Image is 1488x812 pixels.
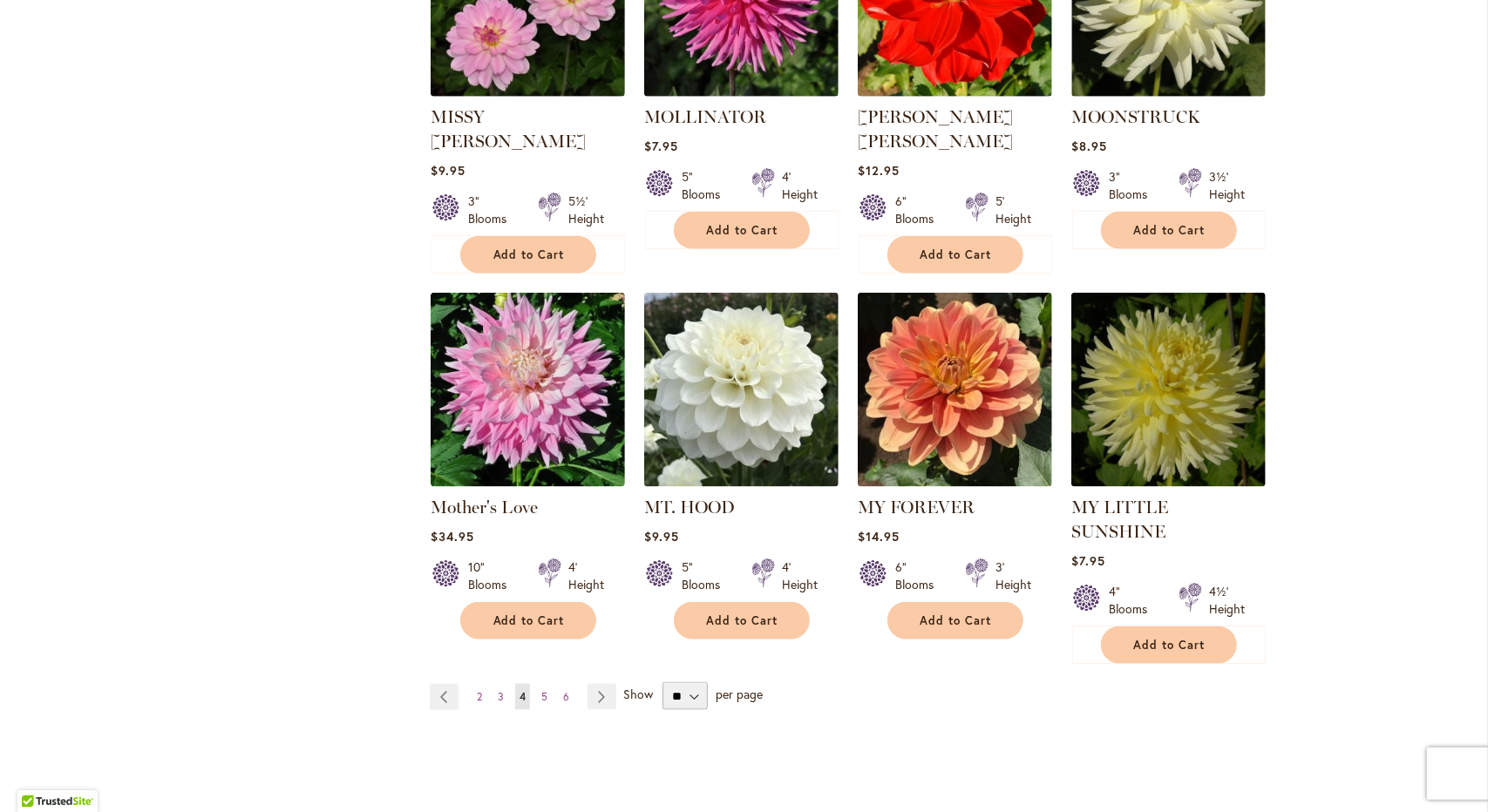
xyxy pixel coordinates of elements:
a: MOLLINATOR [644,84,839,100]
a: MOLLINATOR [644,106,766,127]
a: 2 [472,684,486,710]
div: 5" Blooms [682,558,730,593]
a: [PERSON_NAME] [PERSON_NAME] [858,106,1013,152]
div: 6" Blooms [895,193,944,227]
a: MY LITTLE SUNSHINE [1071,497,1168,542]
a: MOONSTRUCK [1071,106,1200,127]
span: Add to Cart [493,613,565,628]
a: 6 [559,684,574,710]
button: Add to Cart [674,212,810,249]
a: MOLLY ANN [858,84,1052,100]
div: 4' Height [782,558,818,593]
img: MY LITTLE SUNSHINE [1071,293,1266,487]
span: 2 [477,690,482,703]
a: MY FOREVER [858,497,975,518]
span: $34.95 [431,528,474,545]
span: 4 [520,690,526,703]
a: 5 [537,684,552,710]
button: Add to Cart [1101,212,1237,249]
img: Mother's Love [431,293,625,487]
span: 5 [541,690,547,703]
a: 3 [493,684,508,710]
div: 5" Blooms [682,168,730,203]
span: Add to Cart [493,247,565,262]
div: 10" Blooms [468,558,517,593]
button: Add to Cart [674,602,810,639]
a: MY LITTLE SUNSHINE [1071,474,1266,491]
div: 6" Blooms [895,558,944,593]
span: Add to Cart [921,613,992,628]
a: MT. HOOD [644,474,839,491]
button: Add to Cart [887,236,1023,274]
span: $7.95 [644,138,678,154]
a: MISSY SUE [431,84,625,100]
a: MOONSTRUCK [1071,84,1266,100]
span: Add to Cart [921,247,992,262]
span: 3 [498,690,504,703]
span: per page [716,687,763,703]
img: MY FOREVER [858,293,1052,487]
span: Show [623,687,653,703]
button: Add to Cart [1101,626,1237,664]
a: MISSY [PERSON_NAME] [431,106,586,152]
span: Add to Cart [707,613,778,628]
span: $7.95 [1071,552,1105,569]
div: 4' Height [568,558,604,593]
button: Add to Cart [887,602,1023,639]
span: Add to Cart [707,223,778,238]
a: Mother's Love [431,474,625,491]
div: 3" Blooms [1109,168,1158,203]
a: MT. HOOD [644,497,735,518]
iframe: Launch Accessibility Center [13,750,62,799]
span: $9.95 [644,528,679,545]
span: $12.95 [858,162,900,179]
div: 3" Blooms [468,193,517,227]
a: Mother's Love [431,497,538,518]
button: Add to Cart [460,236,596,274]
span: $8.95 [1071,138,1107,154]
div: 3' Height [995,558,1031,593]
span: 6 [563,690,569,703]
div: 4" Blooms [1109,583,1158,618]
button: Add to Cart [460,602,596,639]
span: Add to Cart [1134,223,1206,238]
div: 5½' Height [568,193,604,227]
span: Add to Cart [1134,638,1206,653]
div: 3½' Height [1209,168,1245,203]
span: $9.95 [431,162,465,179]
div: 4' Height [782,168,818,203]
span: $14.95 [858,528,900,545]
img: MT. HOOD [644,293,839,487]
a: MY FOREVER [858,474,1052,491]
div: 5' Height [995,193,1031,227]
div: 4½' Height [1209,583,1245,618]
